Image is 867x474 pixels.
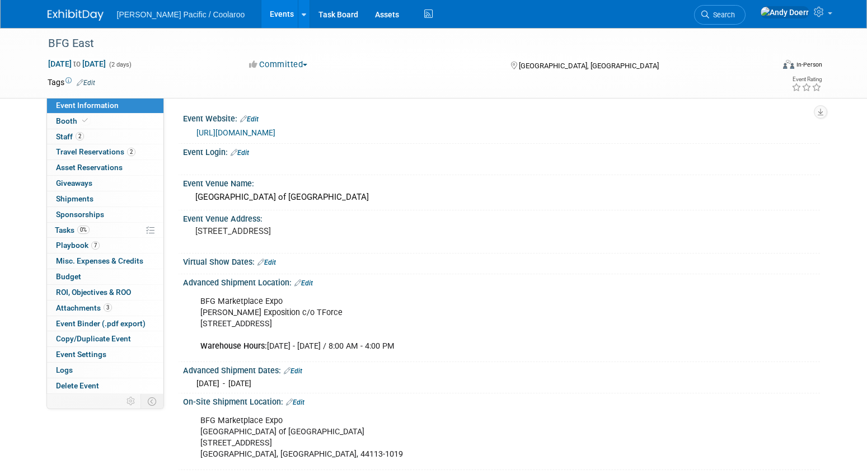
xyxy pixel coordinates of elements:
[56,334,131,343] span: Copy/Duplicate Event
[56,256,143,265] span: Misc. Expenses & Credits
[195,226,436,236] pre: [STREET_ADDRESS]
[56,241,100,250] span: Playbook
[47,285,163,300] a: ROI, Objectives & ROO
[140,394,163,409] td: Toggle Event Tabs
[47,363,163,378] a: Logs
[294,279,313,287] a: Edit
[56,365,73,374] span: Logs
[56,147,135,156] span: Travel Reservations
[127,148,135,156] span: 2
[47,316,163,331] a: Event Binder (.pdf export)
[183,393,820,408] div: On-Site Shipment Location:
[783,60,794,69] img: Format-Inperson.png
[76,132,84,140] span: 2
[240,115,259,123] a: Edit
[117,10,245,19] span: [PERSON_NAME] Pacific / Coolaroo
[245,59,312,71] button: Committed
[694,5,746,25] a: Search
[47,238,163,253] a: Playbook7
[796,60,822,69] div: In-Person
[183,175,820,189] div: Event Venue Name:
[55,226,90,234] span: Tasks
[56,350,106,359] span: Event Settings
[48,10,104,21] img: ExhibitDay
[91,241,100,250] span: 7
[183,144,820,158] div: Event Login:
[709,11,735,19] span: Search
[47,347,163,362] a: Event Settings
[47,378,163,393] a: Delete Event
[47,254,163,269] a: Misc. Expenses & Credits
[183,362,820,377] div: Advanced Shipment Dates:
[183,274,820,289] div: Advanced Shipment Location:
[56,179,92,187] span: Giveaways
[183,210,820,224] div: Event Venue Address:
[72,59,82,68] span: to
[47,160,163,175] a: Asset Reservations
[77,79,95,87] a: Edit
[183,110,820,125] div: Event Website:
[47,269,163,284] a: Budget
[56,116,90,125] span: Booth
[56,163,123,172] span: Asset Reservations
[56,303,112,312] span: Attachments
[47,191,163,207] a: Shipments
[47,98,163,113] a: Event Information
[47,176,163,191] a: Giveaways
[231,149,249,157] a: Edit
[47,114,163,129] a: Booth
[56,194,93,203] span: Shipments
[47,129,163,144] a: Staff2
[108,61,132,68] span: (2 days)
[47,207,163,222] a: Sponsorships
[104,303,112,312] span: 3
[191,189,812,206] div: [GEOGRAPHIC_DATA] of [GEOGRAPHIC_DATA]
[707,58,823,75] div: Event Format
[77,226,90,234] span: 0%
[791,77,822,82] div: Event Rating
[196,379,251,388] span: [DATE] - [DATE]
[56,210,104,219] span: Sponsorships
[56,381,99,390] span: Delete Event
[196,128,275,137] a: [URL][DOMAIN_NAME]
[519,62,659,70] span: [GEOGRAPHIC_DATA], [GEOGRAPHIC_DATA]
[47,223,163,238] a: Tasks0%
[257,259,276,266] a: Edit
[48,77,95,88] td: Tags
[47,331,163,346] a: Copy/Duplicate Event
[56,288,131,297] span: ROI, Objectives & ROO
[284,367,302,375] a: Edit
[200,341,267,351] b: Warehouse Hours:
[183,254,820,268] div: Virtual Show Dates:
[193,290,697,358] div: BFG Marketplace Expo [PERSON_NAME] Exposition c/o TForce [STREET_ADDRESS] [DATE] - [DATE] / 8:00 ...
[48,59,106,69] span: [DATE] [DATE]
[286,398,304,406] a: Edit
[82,118,88,124] i: Booth reservation complete
[56,319,146,328] span: Event Binder (.pdf export)
[760,6,809,18] img: Andy Doerr
[193,410,697,466] div: BFG Marketplace Expo [GEOGRAPHIC_DATA] of [GEOGRAPHIC_DATA] [STREET_ADDRESS] [GEOGRAPHIC_DATA], [...
[47,144,163,159] a: Travel Reservations2
[56,101,119,110] span: Event Information
[47,301,163,316] a: Attachments3
[44,34,757,54] div: BFG East
[56,132,84,141] span: Staff
[56,272,81,281] span: Budget
[121,394,141,409] td: Personalize Event Tab Strip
